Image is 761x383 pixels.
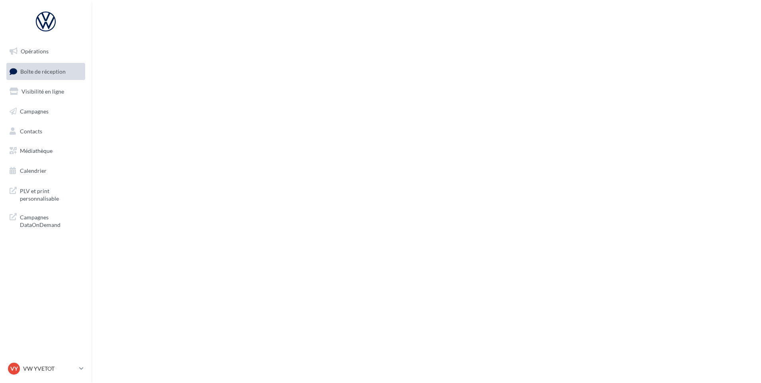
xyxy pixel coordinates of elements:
span: Boîte de réception [20,68,66,74]
a: PLV et print personnalisable [5,182,87,206]
a: Calendrier [5,162,87,179]
a: Boîte de réception [5,63,87,80]
span: Campagnes DataOnDemand [20,212,82,229]
p: VW YVETOT [23,365,76,373]
span: Visibilité en ligne [21,88,64,95]
span: Calendrier [20,167,47,174]
a: Contacts [5,123,87,140]
a: VY VW YVETOT [6,361,85,376]
span: VY [10,365,18,373]
span: PLV et print personnalisable [20,186,82,203]
a: Visibilité en ligne [5,83,87,100]
a: Médiathèque [5,143,87,159]
span: Opérations [21,48,49,55]
span: Médiathèque [20,147,53,154]
a: Campagnes DataOnDemand [5,209,87,232]
a: Opérations [5,43,87,60]
span: Campagnes [20,108,49,115]
a: Campagnes [5,103,87,120]
span: Contacts [20,127,42,134]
